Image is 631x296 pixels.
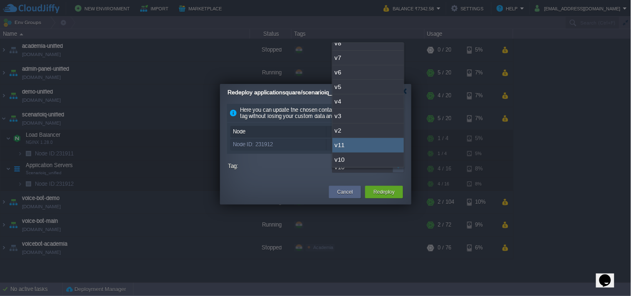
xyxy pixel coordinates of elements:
div: v5 [332,80,404,94]
div: v1 [332,167,404,181]
button: Cancel [337,188,353,196]
div: v10 [327,139,401,150]
span: Redeploy applicationsquare/scenarioiq_unified containers [228,89,379,96]
div: v8 [332,36,404,51]
iframe: chat widget [596,263,623,288]
div: Node ID: 231912 [231,139,326,150]
div: v4 [332,94,404,109]
div: v11 [332,138,404,153]
label: Tag: [228,161,330,171]
div: Node [231,126,326,137]
div: Here you can update the chosen containers to another template tag without losing your custom data... [227,104,404,123]
button: Redeploy [374,188,395,196]
div: v6 [332,65,404,80]
div: Tag [327,126,401,137]
div: v3 [332,109,404,123]
div: v7 [332,51,404,65]
div: v2 [332,123,404,138]
div: v10 [332,153,404,167]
